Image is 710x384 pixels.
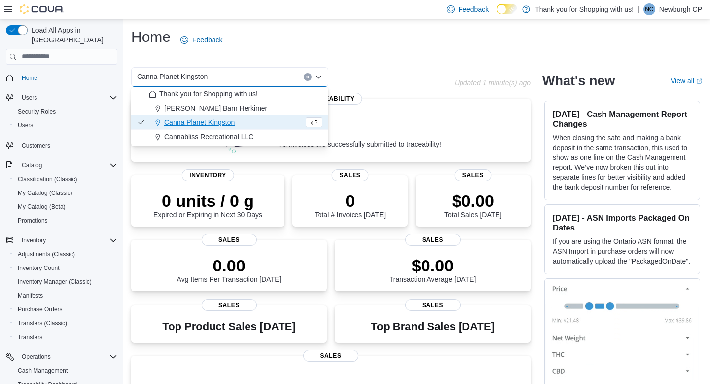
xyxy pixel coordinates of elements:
[18,159,46,171] button: Catalog
[159,89,258,99] span: Thank you for Shopping with us!
[14,290,117,302] span: Manifests
[535,3,634,15] p: Thank you for Shopping with us!
[14,119,117,131] span: Users
[497,4,517,14] input: Dark Mode
[181,169,234,181] span: Inventory
[10,261,121,275] button: Inventory Count
[22,94,37,102] span: Users
[10,105,121,118] button: Security Roles
[315,191,386,219] div: Total # Invoices [DATE]
[18,203,66,211] span: My Catalog (Beta)
[177,256,282,283] div: Avg Items Per Transaction [DATE]
[18,159,117,171] span: Catalog
[638,3,639,15] p: |
[14,201,117,213] span: My Catalog (Beta)
[14,248,79,260] a: Adjustments (Classic)
[18,351,117,363] span: Operations
[14,248,117,260] span: Adjustments (Classic)
[390,256,476,275] p: $0.00
[18,189,72,197] span: My Catalog (Classic)
[22,74,37,82] span: Home
[2,158,121,172] button: Catalog
[22,142,50,150] span: Customers
[137,71,208,82] span: Canna Planet Kingston
[131,130,328,144] button: Cannabliss Recreational LLC
[28,25,117,45] span: Load All Apps in [GEOGRAPHIC_DATA]
[444,191,501,211] p: $0.00
[18,139,117,152] span: Customers
[14,106,117,117] span: Security Roles
[10,172,121,186] button: Classification (Classic)
[177,30,226,50] a: Feedback
[696,78,702,84] svg: External link
[2,71,121,85] button: Home
[2,91,121,105] button: Users
[18,217,48,225] span: Promotions
[131,27,171,47] h1: Home
[10,330,121,344] button: Transfers
[10,364,121,378] button: Cash Management
[131,101,328,115] button: [PERSON_NAME] Barn Herkimer
[331,169,368,181] span: Sales
[14,215,52,227] a: Promotions
[18,250,75,258] span: Adjustments (Classic)
[202,299,257,311] span: Sales
[18,278,92,286] span: Inventory Manager (Classic)
[315,73,322,81] button: Close list of options
[18,319,67,327] span: Transfers (Classic)
[10,214,121,228] button: Promotions
[455,169,492,181] span: Sales
[177,256,282,275] p: 0.00
[315,191,386,211] p: 0
[14,331,46,343] a: Transfers
[14,201,70,213] a: My Catalog (Beta)
[131,87,328,144] div: Choose from the following options
[18,108,56,115] span: Security Roles
[14,331,117,343] span: Transfers
[459,4,489,14] span: Feedback
[405,234,461,246] span: Sales
[162,321,295,333] h3: Top Product Sales [DATE]
[18,234,50,246] button: Inventory
[659,3,702,15] p: Newburgh CP
[444,191,501,219] div: Total Sales [DATE]
[202,234,257,246] span: Sales
[18,351,55,363] button: Operations
[18,292,43,300] span: Manifests
[18,175,77,183] span: Classification (Classic)
[14,262,64,274] a: Inventory Count
[18,264,60,272] span: Inventory Count
[14,317,71,329] a: Transfers (Classic)
[10,303,121,316] button: Purchase Orders
[553,213,692,232] h3: [DATE] - ASN Imports Packaged On Dates
[10,186,121,200] button: My Catalog (Classic)
[643,3,655,15] div: Newburgh CP
[14,262,117,274] span: Inventory Count
[22,353,51,361] span: Operations
[14,276,117,288] span: Inventory Manager (Classic)
[10,247,121,261] button: Adjustments (Classic)
[18,140,54,152] a: Customers
[280,120,441,148] div: All invoices are successfully submitted to traceability!
[304,73,312,81] button: Clear input
[14,187,76,199] a: My Catalog (Classic)
[14,106,60,117] a: Security Roles
[22,236,46,244] span: Inventory
[14,187,117,199] span: My Catalog (Classic)
[2,350,121,364] button: Operations
[303,350,358,362] span: Sales
[18,72,117,84] span: Home
[390,256,476,283] div: Transaction Average [DATE]
[14,365,117,377] span: Cash Management
[371,321,495,333] h3: Top Brand Sales [DATE]
[18,306,63,313] span: Purchase Orders
[553,109,692,129] h3: [DATE] - Cash Management Report Changes
[14,215,117,227] span: Promotions
[10,118,121,132] button: Users
[553,133,692,192] p: When closing the safe and making a bank deposit in the same transaction, this used to show as one...
[18,234,117,246] span: Inventory
[164,103,267,113] span: [PERSON_NAME] Barn Herkimer
[553,236,692,266] p: If you are using the Ontario ASN format, the ASN Import in purchase orders will now automatically...
[14,119,37,131] a: Users
[131,115,328,130] button: Canna Planet Kingston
